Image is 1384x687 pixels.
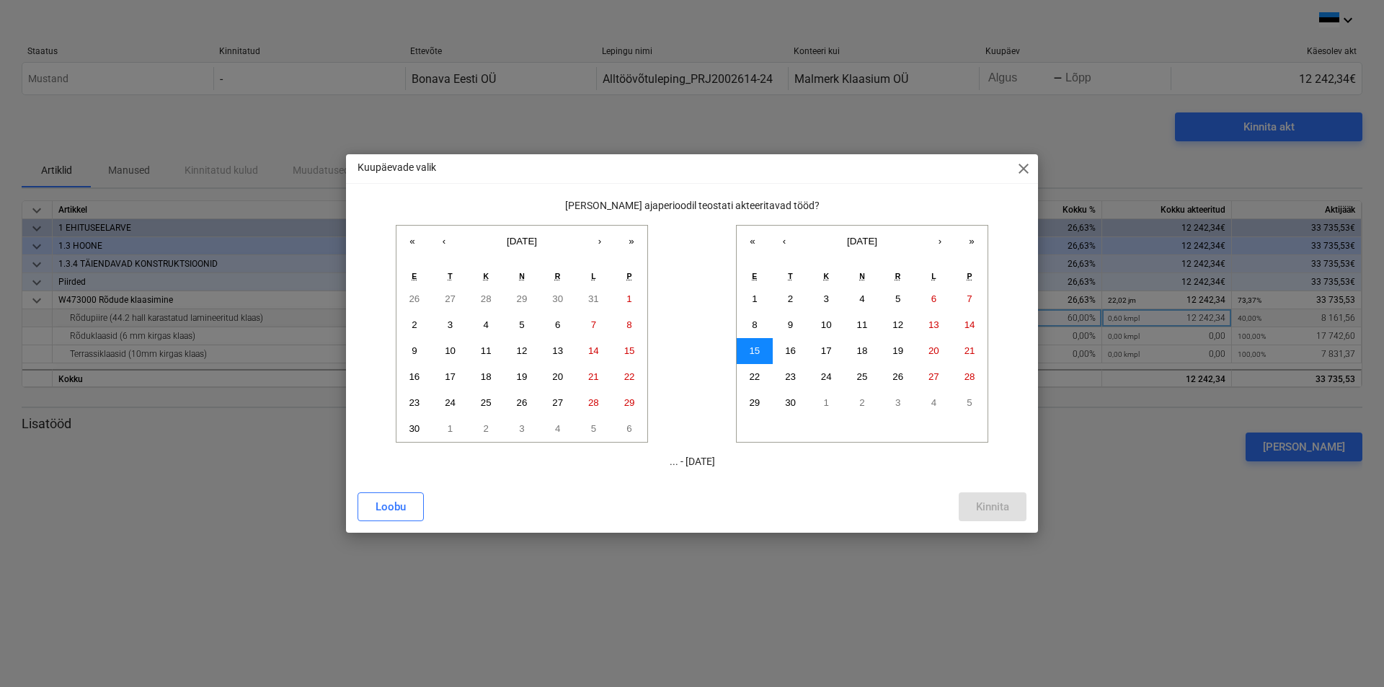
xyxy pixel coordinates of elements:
button: 10. september 2024 [432,338,469,364]
abbr: 19. september 2025 [892,345,903,356]
abbr: 6. oktoober 2024 [626,423,631,434]
button: 5. oktoober 2025 [951,390,988,416]
abbr: neljapäev [519,272,525,280]
button: 25. september 2024 [468,390,504,416]
button: 27. august 2024 [432,286,469,312]
abbr: 5. september 2025 [895,293,900,304]
button: 12. september 2024 [504,338,540,364]
abbr: 21. september 2024 [588,371,599,382]
abbr: 28. september 2025 [964,371,975,382]
abbr: 17. september 2024 [445,371,456,382]
abbr: 1. september 2025 [752,293,757,304]
abbr: 8. september 2025 [752,319,757,330]
abbr: 14. september 2025 [964,319,975,330]
abbr: 30. august 2024 [552,293,563,304]
button: 8. september 2024 [611,312,647,338]
button: 26. august 2024 [396,286,432,312]
abbr: 1. oktoober 2025 [824,397,829,408]
button: 16. september 2025 [773,338,809,364]
abbr: 1. oktoober 2024 [448,423,453,434]
abbr: 19. september 2024 [517,371,528,382]
abbr: laupäev [931,272,936,280]
abbr: 4. september 2024 [484,319,489,330]
abbr: 23. september 2025 [785,371,796,382]
abbr: 9. september 2024 [412,345,417,356]
button: Loobu [358,492,424,521]
abbr: 20. september 2024 [552,371,563,382]
button: 1. september 2025 [737,286,773,312]
button: 4. september 2025 [844,286,880,312]
button: 24. september 2025 [808,364,844,390]
abbr: 24. september 2025 [821,371,832,382]
button: 28. august 2024 [468,286,504,312]
button: 2. september 2025 [773,286,809,312]
button: 28. september 2024 [576,390,612,416]
button: 25. september 2025 [844,364,880,390]
button: 11. september 2025 [844,312,880,338]
div: Loobu [376,497,406,516]
abbr: 11. september 2024 [481,345,492,356]
abbr: reede [895,272,901,280]
button: 2. september 2024 [396,312,432,338]
abbr: 24. september 2024 [445,397,456,408]
abbr: 5. oktoober 2025 [967,397,972,408]
button: 2. oktoober 2025 [844,390,880,416]
button: 5. september 2025 [880,286,916,312]
abbr: 16. september 2025 [785,345,796,356]
abbr: 20. september 2025 [928,345,939,356]
button: 23. september 2024 [396,390,432,416]
button: 19. september 2024 [504,364,540,390]
button: 17. september 2025 [808,338,844,364]
button: « [396,226,428,257]
button: 1. oktoober 2025 [808,390,844,416]
span: [DATE] [507,236,537,247]
abbr: esmaspäev [412,272,417,280]
button: « [737,226,768,257]
abbr: 23. september 2024 [409,397,420,408]
abbr: 10. september 2024 [445,345,456,356]
button: 29. september 2025 [737,390,773,416]
span: [DATE] [847,236,877,247]
button: 18. september 2024 [468,364,504,390]
button: 1. september 2024 [611,286,647,312]
abbr: 5. september 2024 [519,319,524,330]
button: 5. oktoober 2024 [576,416,612,442]
button: 30. august 2024 [540,286,576,312]
p: Kuupäevade valik [358,160,436,175]
button: 15. september 2025 [737,338,773,364]
button: 6. oktoober 2024 [611,416,647,442]
button: 9. september 2025 [773,312,809,338]
button: » [956,226,988,257]
button: 3. september 2025 [808,286,844,312]
button: 18. september 2025 [844,338,880,364]
abbr: 26. august 2024 [409,293,420,304]
button: 2. oktoober 2024 [468,416,504,442]
button: 12. september 2025 [880,312,916,338]
button: 30. september 2025 [773,390,809,416]
abbr: 22. september 2024 [624,371,635,382]
button: 5. september 2024 [504,312,540,338]
abbr: 30. september 2024 [409,423,420,434]
button: 4. oktoober 2024 [540,416,576,442]
abbr: kolmapäev [483,272,489,280]
p: ... - [DATE] [358,454,1026,469]
abbr: 30. september 2025 [785,397,796,408]
button: 4. september 2024 [468,312,504,338]
button: › [924,226,956,257]
abbr: 4. oktoober 2025 [931,397,936,408]
abbr: laupäev [591,272,595,280]
button: » [616,226,647,257]
abbr: 17. september 2025 [821,345,832,356]
abbr: teisipäev [788,272,792,280]
abbr: 2. september 2025 [788,293,793,304]
span: close [1015,160,1032,177]
abbr: 10. september 2025 [821,319,832,330]
abbr: neljapäev [859,272,865,280]
abbr: 15. september 2024 [624,345,635,356]
abbr: 18. september 2025 [857,345,868,356]
button: 23. september 2025 [773,364,809,390]
button: 29. september 2024 [611,390,647,416]
button: 13. september 2024 [540,338,576,364]
abbr: 25. september 2024 [481,397,492,408]
abbr: 29. september 2024 [624,397,635,408]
